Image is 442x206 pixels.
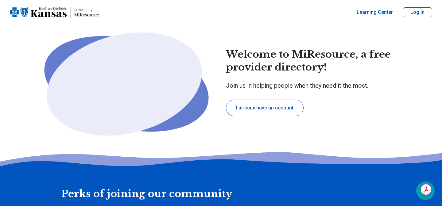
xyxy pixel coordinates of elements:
[226,100,304,116] button: I already have an account
[403,7,432,17] button: Log In
[226,81,408,90] p: Join us in helping people when they need it the most.
[226,48,408,74] h1: Welcome to MiResource, a free provider directory!
[74,7,99,12] p: powered by
[10,2,99,22] a: Home page
[416,181,435,200] div: Open chat
[357,9,393,16] a: Learning Center
[61,168,381,200] h2: Perks of joining our community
